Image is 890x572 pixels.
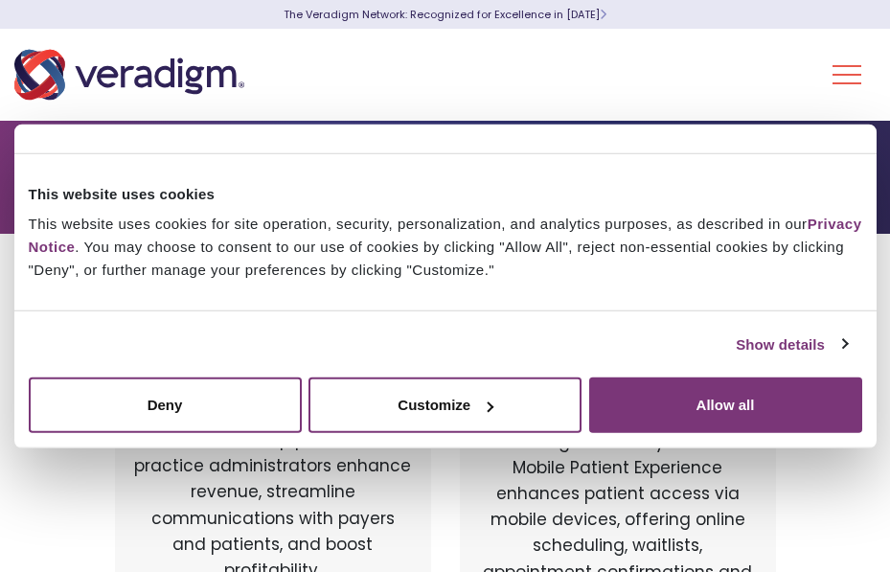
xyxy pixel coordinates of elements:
[284,7,606,22] a: The Veradigm Network: Recognized for Excellence in [DATE]Learn More
[29,378,302,433] button: Deny
[600,7,606,22] span: Learn More
[589,378,862,433] button: Allow all
[308,378,582,433] button: Customize
[14,43,244,106] img: Veradigm logo
[29,213,862,282] div: This website uses cookies for site operation, security, personalization, and analytics purposes, ...
[29,216,862,255] a: Privacy Notice
[833,50,861,100] button: Toggle Navigation Menu
[29,182,862,205] div: This website uses cookies
[736,332,847,355] a: Show details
